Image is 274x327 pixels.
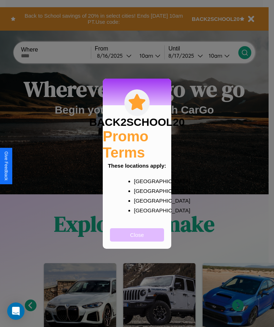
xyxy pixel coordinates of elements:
div: Open Intercom Messenger [7,302,25,320]
h2: Promo Terms [103,128,171,161]
button: Close [110,228,164,242]
p: [GEOGRAPHIC_DATA] [134,206,155,215]
p: [GEOGRAPHIC_DATA] [134,186,155,196]
p: [GEOGRAPHIC_DATA] [134,176,155,186]
p: [GEOGRAPHIC_DATA] [134,196,155,206]
div: Give Feedback [4,151,9,181]
b: These locations apply: [108,163,166,169]
h3: BACK2SCHOOL20 [89,116,185,128]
